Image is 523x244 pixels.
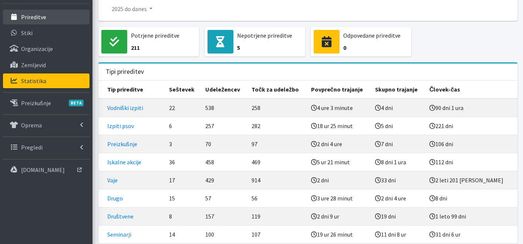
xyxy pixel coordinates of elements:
[307,117,371,135] td: 18 ur 25 minut
[201,225,247,243] td: 100
[201,99,247,117] td: 538
[425,99,517,117] td: 90 dni 1 ura
[425,117,517,135] td: 221 dni
[201,117,247,135] td: 257
[21,77,46,85] p: Statistika
[307,153,371,171] td: 5 ur 21 minut
[98,80,165,99] th: Tip prireditve
[307,99,371,117] td: 4 ure 3 minute
[107,213,134,220] a: Društvene
[107,122,134,130] a: Izpiti psov
[201,207,247,225] td: 157
[107,158,141,166] a: Iskalne akcije
[131,42,192,53] span: 211
[201,171,247,189] td: 429
[3,96,90,110] a: PreizkušnjeBETA
[3,73,90,88] a: Statistika
[247,99,307,117] td: 258
[165,80,201,99] th: Seštevek
[371,171,425,189] td: 33 dni
[371,80,425,99] th: Skupno trajanje
[21,13,46,21] p: Prireditve
[21,99,51,107] p: Preizkušnje
[343,42,405,53] span: 0
[107,104,143,111] a: Vodniški izpiti
[165,171,201,189] td: 17
[165,135,201,153] td: 3
[21,29,33,37] p: Stiki
[165,225,201,243] td: 14
[3,140,90,155] a: Pregledi
[237,30,298,41] span: Nepotrjene prireditve
[21,61,46,69] p: Zemljevid
[307,207,371,225] td: 2 dni 9 ur
[425,189,517,207] td: 8 dni
[201,135,247,153] td: 70
[21,166,65,173] p: [DOMAIN_NAME]
[247,153,307,171] td: 469
[3,58,90,72] a: Zemljevid
[165,99,201,117] td: 22
[343,30,405,41] span: Odpovedane prireditve
[3,41,90,56] a: Organizacije
[307,171,371,189] td: 2 dni
[371,135,425,153] td: 7 dni
[371,207,425,225] td: 19 dni
[425,80,517,99] th: Človek-čas
[425,207,517,225] td: 1 leto 99 dni
[3,10,90,24] a: Prireditve
[425,153,517,171] td: 112 dni
[201,153,247,171] td: 458
[21,144,43,151] p: Pregledi
[247,207,307,225] td: 119
[247,117,307,135] td: 282
[107,195,123,202] a: Drugo
[307,189,371,207] td: 3 ure 28 minut
[21,121,42,129] p: Oprema
[165,189,201,207] td: 15
[165,153,201,171] td: 36
[107,176,118,184] a: Vaje
[307,80,371,99] th: Povprečno trajanje
[131,30,192,41] span: Potrjene prireditve
[3,162,90,177] a: [DOMAIN_NAME]
[201,80,247,99] th: Udeležencev
[247,135,307,153] td: 97
[371,99,425,117] td: 4 dni
[237,42,298,53] span: 5
[247,171,307,189] td: 914
[21,45,53,52] p: Organizacije
[107,231,131,238] a: Seminarji
[307,135,371,153] td: 2 dni 4 ure
[247,80,307,99] th: Točk za udeležbo
[165,117,201,135] td: 6
[3,25,90,40] a: Stiki
[425,171,517,189] td: 2 leti 201 [PERSON_NAME]
[247,225,307,243] td: 107
[165,207,201,225] td: 8
[425,225,517,243] td: 31 dni 6 ur
[106,68,144,76] h3: Tipi prireditev
[425,135,517,153] td: 106 dni
[371,225,425,243] td: 11 dni 8 ur
[106,1,158,16] a: 2025 do danes
[371,117,425,135] td: 5 dni
[307,225,371,243] td: 19 ur 26 minut
[247,189,307,207] td: 56
[107,140,137,148] a: Preizkušnje
[371,153,425,171] td: 8 dni 1 ura
[3,118,90,133] a: Oprema
[69,100,84,106] span: BETA
[201,189,247,207] td: 57
[371,189,425,207] td: 2 dni 4 ure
